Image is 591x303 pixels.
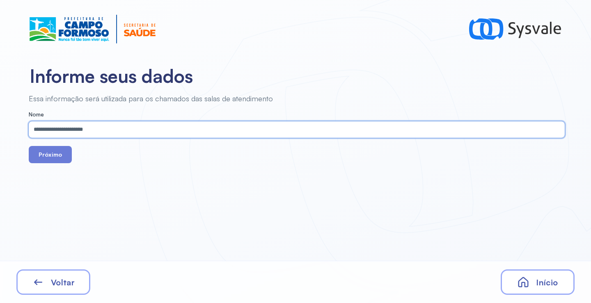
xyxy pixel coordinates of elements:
span: Nome [29,111,44,118]
h2: Informe seus dados [30,65,561,87]
button: Próximo [29,146,72,163]
span: Voltar [51,277,75,287]
img: logo-sysvale.svg [469,15,561,43]
img: Logotipo do estabelecimento [30,15,156,43]
div: Essa informação será utilizada para os chamados das salas de atendimento [29,94,589,103]
span: Início [536,277,558,287]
